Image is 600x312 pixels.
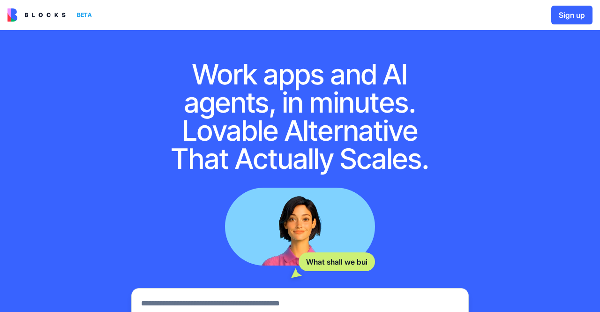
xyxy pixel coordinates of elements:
[299,252,375,271] div: What shall we bui
[7,8,66,22] img: logo
[165,60,435,173] h1: Work apps and AI agents, in minutes. Lovable Alternative That Actually Scales.
[7,8,96,22] a: BETA
[551,6,592,24] button: Sign up
[73,8,96,22] div: BETA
